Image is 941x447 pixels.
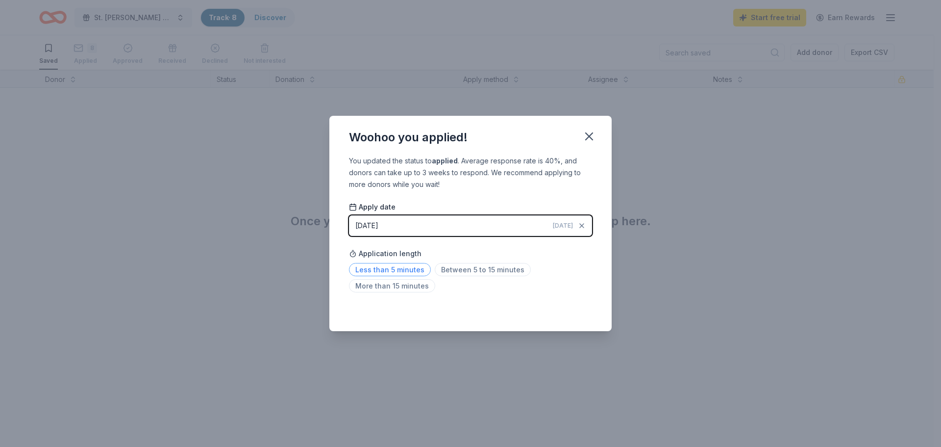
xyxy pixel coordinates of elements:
[349,202,396,212] span: Apply date
[349,215,592,236] button: [DATE][DATE]
[349,263,431,276] span: Less than 5 minutes
[349,248,421,260] span: Application length
[355,220,378,232] div: [DATE]
[349,279,435,292] span: More than 15 minutes
[553,222,573,230] span: [DATE]
[435,263,531,276] span: Between 5 to 15 minutes
[432,157,458,165] b: applied
[349,155,592,190] div: You updated the status to . Average response rate is 40%, and donors can take up to 3 weeks to re...
[349,130,468,145] div: Woohoo you applied!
